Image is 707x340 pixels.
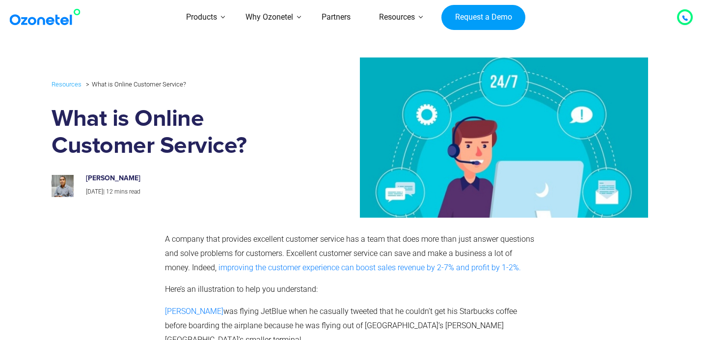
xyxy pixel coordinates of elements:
img: prashanth-kancherla_avatar-200x200.jpeg [52,175,74,197]
span: A company that provides excellent customer service has a team that does more than just answer que... [165,234,534,272]
a: improving the customer experience can boost sales revenue by 2-7% and profit by 1-2%. [217,263,521,272]
span: [DATE] [86,188,103,195]
span: 12 [106,188,113,195]
span: improving the customer experience can boost sales revenue by 2-7% and profit by 1-2%. [218,263,521,272]
a: [PERSON_NAME] [165,307,223,316]
p: | [86,187,293,198]
h6: [PERSON_NAME] [86,174,293,183]
a: Resources [52,79,82,90]
span: Here’s an illustration to help you understand: [165,284,318,294]
li: What is Online Customer Service? [83,78,186,90]
span: mins read [114,188,140,195]
a: Request a Demo [441,5,525,30]
h1: What is Online Customer Service? [52,106,303,160]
